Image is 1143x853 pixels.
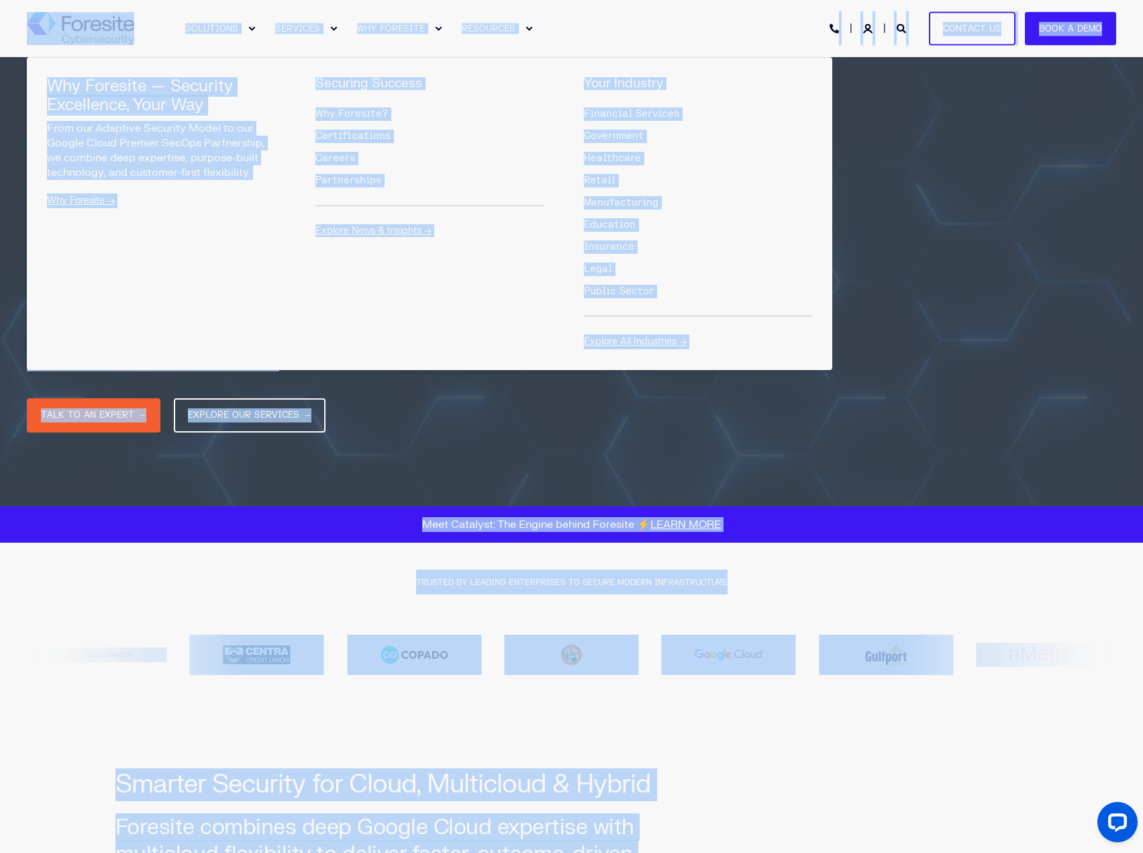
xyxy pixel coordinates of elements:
[330,25,338,33] div: Expand SERVICES
[976,643,1110,668] img: hMetrix logo
[416,577,728,588] span: TRUSTED BY LEADING ENTERPRISES TO SECURE MODERN INFRASTRUCTURE
[584,241,634,253] span: Insurance
[584,285,654,297] span: Public Sector
[47,121,275,180] p: From our Adaptive Security Model to our Google Cloud Premier SecOps Partnership, we combine deep ...
[315,175,381,186] span: Partnerships
[347,635,481,675] img: Copado logo
[971,643,1115,668] div: 9 / 21
[47,195,115,206] a: Why Foresite →
[185,635,329,675] div: 4 / 21
[434,25,442,33] div: Expand WHY FORESITE
[422,518,721,531] span: Meet Catalyst: The Engine behind Foresite ⚡️
[462,23,515,34] span: RESOURCES
[897,22,909,34] a: Open Search
[929,11,1015,46] a: Contact Us
[819,635,953,675] img: Gulfport Energy logo
[584,219,636,230] span: Education
[33,647,167,662] img: Bloomreach logo
[1087,797,1143,853] iframe: LiveChat chat widget
[814,635,958,675] div: 8 / 21
[115,769,698,801] h2: Smarter Security for Cloud, Multicloud & Hybrid
[584,336,687,347] a: Explore All Industries →
[662,635,796,675] img: Google Cloud logo
[584,152,641,164] span: Healthcare
[584,197,658,208] span: Manufacturing
[584,175,615,186] span: Retail
[1025,11,1116,46] a: Book a Demo
[5,19,209,123] iframe: profile
[342,635,486,675] div: 5 / 21
[584,75,663,91] span: Your Industry
[27,12,134,46] img: Foresite logo, a hexagon shape of blues with a directional arrow to the right hand side, and the ...
[315,77,422,90] h5: Securing Success
[584,263,612,275] span: Legal
[657,635,801,675] div: 7 / 21
[190,635,324,675] img: Centra Credit Union logo
[248,25,256,33] div: Expand SOLUTIONS
[499,635,643,675] div: 6 / 21
[504,635,638,675] img: Florida Department State logo
[28,647,171,662] div: 3 / 21
[584,130,644,142] span: Government
[27,12,134,46] a: Back to Home
[315,130,391,142] span: Certifications
[47,77,275,114] h5: Why Foresite — Security Excellence, Your Way
[315,152,355,164] span: Careers
[315,108,388,120] span: Why Foresite?
[357,23,425,34] span: WHY FORESITE
[584,108,679,120] span: Financial Services
[174,398,326,433] a: EXPLORE OUR SERVICES →
[863,22,875,34] a: Login
[315,225,432,236] a: Explore News & Insights →
[525,25,533,33] div: Expand RESOURCES
[650,518,721,531] a: LEARN MORE
[185,23,238,34] span: SOLUTIONS
[27,398,160,433] a: TALK TO AN EXPERT →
